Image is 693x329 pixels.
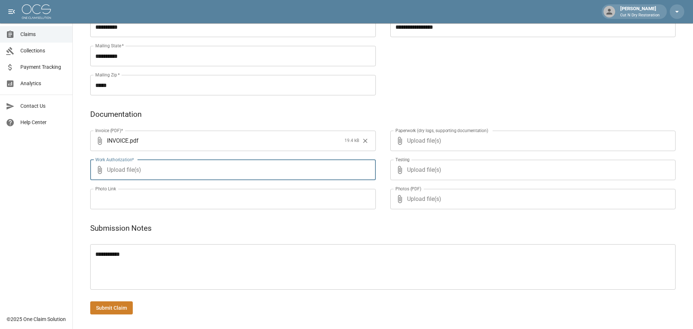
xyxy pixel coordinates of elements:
div: © 2025 One Claim Solution [7,316,66,323]
button: Clear [360,135,371,146]
label: Photo Link [95,186,116,192]
label: Mailing State [95,43,124,49]
span: Upload file(s) [107,160,356,180]
img: ocs-logo-white-transparent.png [22,4,51,19]
label: Mailing Zip [95,72,120,78]
div: [PERSON_NAME] [617,5,662,18]
button: Submit Claim [90,301,133,315]
span: Upload file(s) [407,160,656,180]
span: Payment Tracking [20,63,67,71]
span: Upload file(s) [407,189,656,209]
span: Upload file(s) [407,131,656,151]
span: INVOICE [107,136,128,145]
p: Cut N Dry Restoration [620,12,660,19]
label: Invoice (PDF)* [95,127,123,134]
span: Help Center [20,119,67,126]
span: Contact Us [20,102,67,110]
label: Photos (PDF) [395,186,421,192]
label: Paperwork (dry logs, supporting documentation) [395,127,488,134]
label: Work Authorization* [95,156,134,163]
span: Analytics [20,80,67,87]
span: Claims [20,31,67,38]
span: Collections [20,47,67,55]
label: Testing [395,156,410,163]
button: open drawer [4,4,19,19]
span: 19.4 kB [344,137,359,144]
span: . pdf [128,136,139,145]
